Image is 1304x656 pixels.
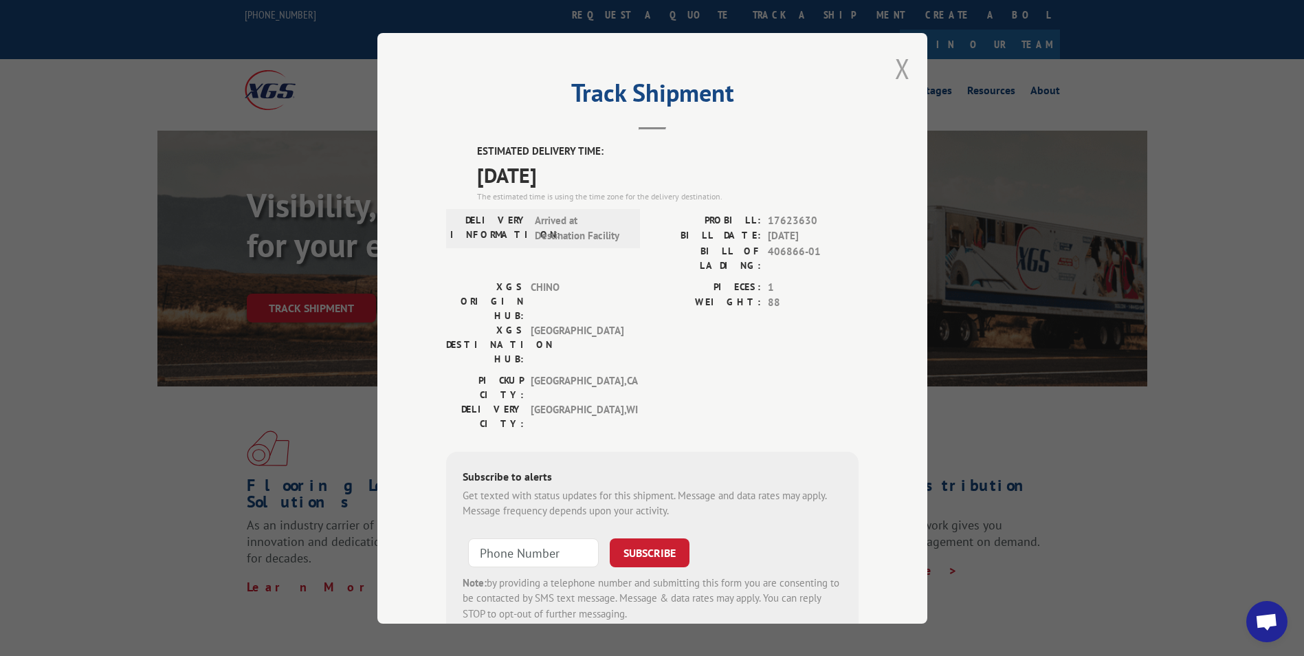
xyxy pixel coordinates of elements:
[446,373,524,402] label: PICKUP CITY:
[446,402,524,430] label: DELIVERY CITY:
[463,488,842,518] div: Get texted with status updates for this shipment. Message and data rates may apply. Message frequ...
[463,468,842,488] div: Subscribe to alerts
[477,190,859,202] div: The estimated time is using the time zone for the delivery destination.
[1246,601,1288,642] div: Open chat
[652,228,761,244] label: BILL DATE:
[446,279,524,322] label: XGS ORIGIN HUB:
[768,279,859,295] span: 1
[446,83,859,109] h2: Track Shipment
[531,402,623,430] span: [GEOGRAPHIC_DATA] , WI
[463,575,842,622] div: by providing a telephone number and submitting this form you are consenting to be contacted by SM...
[446,322,524,366] label: XGS DESTINATION HUB:
[531,373,623,402] span: [GEOGRAPHIC_DATA] , CA
[652,295,761,311] label: WEIGHT:
[768,243,859,272] span: 406866-01
[768,212,859,228] span: 17623630
[652,243,761,272] label: BILL OF LADING:
[468,538,599,567] input: Phone Number
[652,212,761,228] label: PROBILL:
[450,212,528,243] label: DELIVERY INFORMATION:
[768,295,859,311] span: 88
[463,576,487,589] strong: Note:
[477,159,859,190] span: [DATE]
[477,144,859,160] label: ESTIMATED DELIVERY TIME:
[768,228,859,244] span: [DATE]
[610,538,689,567] button: SUBSCRIBE
[531,322,623,366] span: [GEOGRAPHIC_DATA]
[895,50,910,87] button: Close modal
[531,279,623,322] span: CHINO
[652,279,761,295] label: PIECES:
[535,212,628,243] span: Arrived at Destination Facility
